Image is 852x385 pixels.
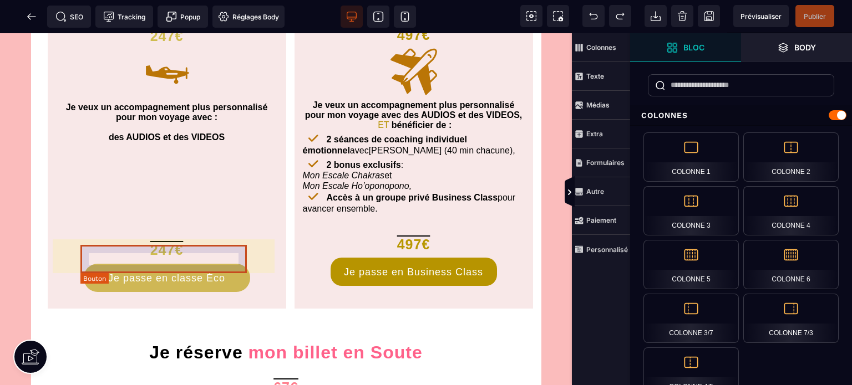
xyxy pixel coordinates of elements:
[743,132,839,182] div: Colonne 2
[643,186,739,235] div: Colonne 3
[303,127,412,157] span: : et
[327,127,401,136] b: 2 bonus exclusifs
[609,5,631,27] span: Rétablir
[55,11,83,22] span: SEO
[572,235,630,264] span: Personnalisé
[387,11,440,65] img: 5a442d4a8f656bbae5fc9cfc9ed2183a_noun-plane-8032710-BB7507.svg
[47,6,91,28] span: Métadata SEO
[586,245,628,254] strong: Personnalisé
[586,101,610,109] strong: Médias
[572,177,630,206] span: Autre
[582,5,605,27] span: Défaire
[212,6,285,28] span: Favicon
[303,137,385,147] i: Mon Escale Chakras
[303,160,516,179] span: pour avancer ensemble.
[586,158,625,167] strong: Formulaires
[630,176,641,209] span: Afficher les vues
[327,160,498,169] b: Accès à un groupe privé Business Class
[586,72,604,80] strong: Texte
[572,120,630,148] span: Extra
[586,187,604,196] strong: Autre
[645,5,667,27] span: Importer
[630,105,852,126] div: Colonnes
[367,6,389,28] span: Voir tablette
[743,294,839,343] div: Colonne 7/3
[572,62,630,91] span: Texte
[303,101,467,121] b: 2 séances de coaching individuel émotionnel
[394,6,416,28] span: Voir mobile
[21,6,43,28] span: Retour
[331,224,497,253] button: Je passe en Business Class
[218,11,279,22] span: Réglages Body
[572,33,630,62] span: Colonnes
[698,5,720,27] span: Enregistrer
[158,6,208,28] span: Créer une alerte modale
[586,130,603,138] strong: Extra
[95,6,153,28] span: Code de suivi
[586,43,616,52] strong: Colonnes
[671,5,693,27] span: Nettoyage
[341,6,363,28] span: Voir bureau
[572,148,630,177] span: Formulaires
[586,216,616,224] strong: Paiement
[140,13,194,67] img: cb7e6832efad3e898d433e88be7d3600_noun-small-plane-417645-BB7507.svg
[630,33,741,62] span: Ouvrir les blocs
[520,5,542,27] span: Voir les composants
[303,148,412,157] i: Mon Escale Ho’oponopono,
[84,230,250,259] button: Je passe en classe Éco
[804,12,826,20] span: Publier
[795,5,834,27] span: Enregistrer le contenu
[683,43,704,52] strong: Bloc
[350,112,369,122] span: avec
[66,69,268,109] b: Je veux un accompagnement plus personnalisé pour mon voyage avec : des AUDIOS et des VIDEOS
[643,132,739,182] div: Colonne 1
[305,67,523,96] b: Je veux un accompagnement plus personnalisé pour mon voyage avec des AUDIOS et des VIDEOS, bénéfi...
[643,294,739,343] div: Colonne 3/7
[643,240,739,289] div: Colonne 5
[369,112,515,122] span: [PERSON_NAME] (40 min chacune),
[103,11,145,22] span: Tracking
[794,43,816,52] strong: Body
[166,11,200,22] span: Popup
[572,91,630,120] span: Médias
[572,206,630,235] span: Paiement
[741,33,852,62] span: Ouvrir les calques
[743,240,839,289] div: Colonne 6
[741,12,782,20] span: Prévisualiser
[547,5,569,27] span: Capture d'écran
[743,186,839,235] div: Colonne 4
[733,5,789,27] span: Aperçu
